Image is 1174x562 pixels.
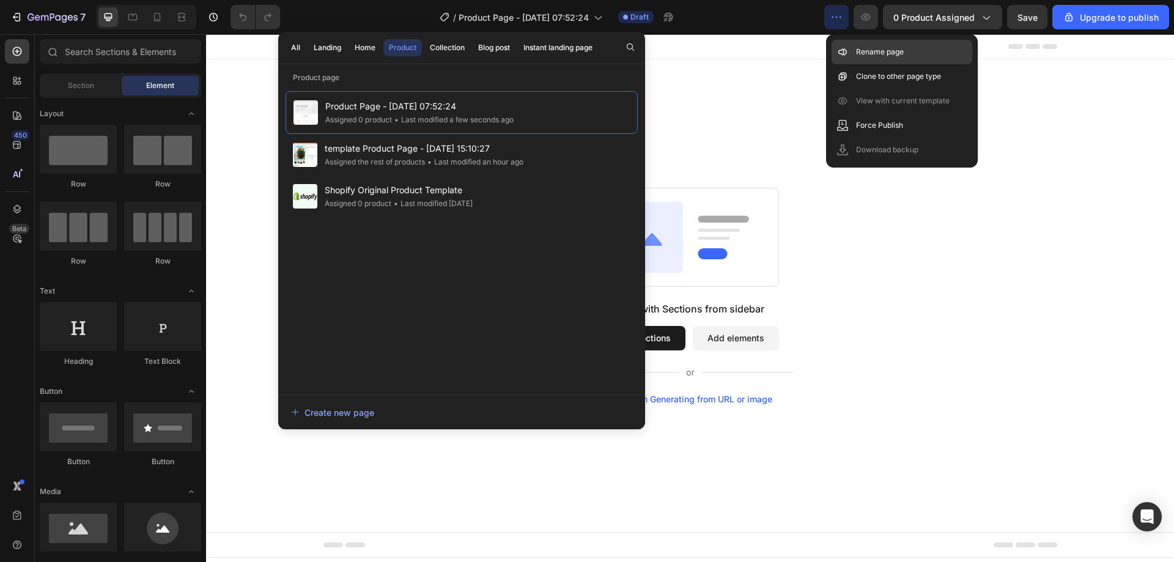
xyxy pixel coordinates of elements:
span: Button [40,386,62,397]
div: Collection [430,42,465,53]
div: Product [389,42,416,53]
div: Row [40,179,117,190]
span: Text [40,286,55,297]
span: • [394,115,399,124]
div: Start with Sections from sidebar [410,267,558,282]
div: Home [355,42,375,53]
div: Open Intercom Messenger [1132,502,1162,531]
button: Collection [424,39,470,56]
div: Blog post [478,42,510,53]
span: • [427,157,432,166]
span: Save [1017,12,1038,23]
span: Product Page - [DATE] 07:52:24 [459,11,589,24]
div: Heading [40,356,117,367]
span: Layout [40,108,64,119]
button: Blog post [473,39,515,56]
div: Undo/Redo [231,5,280,29]
div: Row [124,256,201,267]
button: Add sections [396,292,479,316]
button: Product [383,39,422,56]
span: • [394,199,398,208]
span: Toggle open [182,482,201,501]
div: Last modified a few seconds ago [392,114,514,126]
button: Upgrade to publish [1052,5,1169,29]
div: Landing [314,42,341,53]
iframe: Design area [206,34,1174,562]
button: Home [349,39,381,56]
button: Add elements [487,292,573,316]
p: View with current template [856,95,950,107]
span: Section [68,80,94,91]
input: Search Sections & Elements [40,39,201,64]
p: Product page [278,72,645,84]
div: Last modified an hour ago [425,156,523,168]
button: Save [1007,5,1047,29]
button: 7 [5,5,91,29]
div: Assigned 0 product [325,198,391,210]
span: Media [40,486,61,497]
p: Rename page [856,46,904,58]
div: Upgrade to publish [1063,11,1159,24]
span: Toggle open [182,281,201,301]
div: Start with Generating from URL or image [402,360,566,370]
div: Instant landing page [523,42,593,53]
div: Button [124,456,201,467]
button: Instant landing page [518,39,598,56]
span: Toggle open [182,104,201,124]
div: Create new page [291,406,374,419]
div: All [291,42,300,53]
span: Shopify Original Product Template [325,183,473,198]
span: Element [146,80,174,91]
button: Landing [308,39,347,56]
button: Create new page [290,400,633,424]
div: Assigned the rest of products [325,156,425,168]
span: 0 product assigned [893,11,975,24]
div: Beta [9,224,29,234]
p: Download backup [856,144,918,156]
div: Button [40,456,117,467]
button: All [286,39,306,56]
div: Last modified [DATE] [391,198,473,210]
p: Force Publish [856,119,903,131]
div: 450 [12,130,29,140]
span: Draft [630,12,649,23]
span: / [453,11,456,24]
p: Clone to other page type [856,70,941,83]
div: Row [124,179,201,190]
div: Text Block [124,356,201,367]
div: Row [40,256,117,267]
span: template Product Page - [DATE] 15:10:27 [325,141,523,156]
p: 7 [80,10,86,24]
button: 0 product assigned [883,5,1002,29]
div: Assigned 0 product [325,114,392,126]
span: Product Page - [DATE] 07:52:24 [325,99,514,114]
span: Toggle open [182,382,201,401]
